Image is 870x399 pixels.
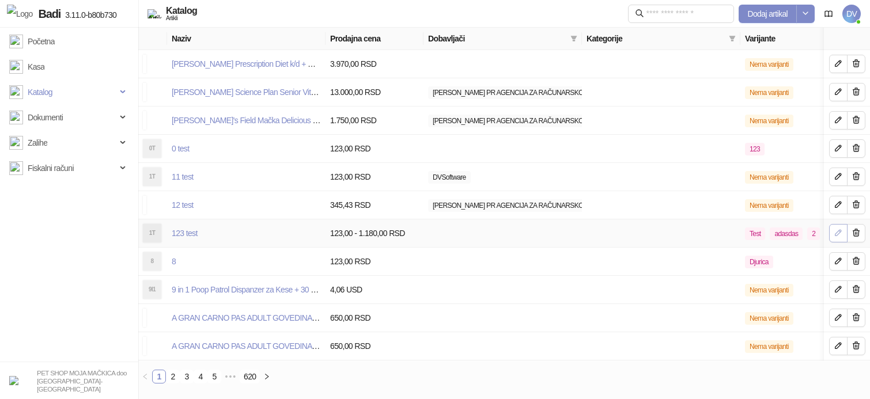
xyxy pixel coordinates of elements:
td: 9 in 1 Poop Patrol Dispanzer za Kese + 30 Kesa [167,276,326,304]
span: Nema varijanti [745,340,793,353]
td: 12 test [167,191,326,219]
span: Dobavljači [428,32,566,45]
a: 123 test [172,229,198,238]
button: right [260,370,274,383]
li: 1 [152,370,166,383]
li: 620 [240,370,260,383]
span: Dodaj artikal [748,9,788,18]
span: Nema varijanti [745,115,793,127]
span: adasdas [770,227,803,240]
span: Nema varijanti [745,199,793,212]
span: Nema varijanti [745,171,793,184]
a: 11 test [172,172,194,181]
td: A GRAN CARNO PAS ADULT GOVEDINA I PAČJA SRCA 800g [167,332,326,360]
td: 123,00 RSD [326,248,423,276]
td: 8 [167,248,326,276]
span: filter [729,35,736,42]
div: 1T [143,168,161,186]
div: 8 [143,252,161,271]
a: 2 [167,370,179,383]
td: Hill's Prescription Diet k/d + Mobility hrana za mačke 1,5 kg [167,50,326,78]
li: Prethodna strana [138,370,152,383]
span: [PERSON_NAME] PR AGENCIJA ZA RAČUNARSKO PROGRAMIRANJE DVSOFTWARE BELA CRKVA [428,115,732,127]
span: Nema varijanti [745,86,793,99]
li: 4 [194,370,207,383]
a: 0 test [172,144,189,153]
td: Hill's Science Plan Senior Vitality Large Beed Mature Adult Hrana za Pse sa Piletinom i Pirinčem ... [167,78,326,107]
span: Nema varijanti [745,312,793,325]
a: 12 test [172,200,194,210]
span: DV [842,5,861,23]
li: 3 [180,370,194,383]
button: left [138,370,152,383]
span: filter [570,35,577,42]
td: 345,43 RSD [326,191,423,219]
span: 123 [745,143,765,155]
td: 0 test [167,135,326,163]
div: 0T [143,139,161,158]
span: 2 [807,227,820,240]
td: 123,00 - 1.180,00 RSD [326,219,423,248]
span: Test [745,227,765,240]
span: 3.11.0-b80b730 [60,10,116,20]
small: PET SHOP MOJA MAČKICA doo [GEOGRAPHIC_DATA]-[GEOGRAPHIC_DATA] [37,369,127,393]
span: [PERSON_NAME] PR AGENCIJA ZA RAČUNARSKO PROGRAMIRANJE DVSOFTWARE BELA CRKVA [428,86,732,99]
a: 3 [180,370,193,383]
img: 64x64-companyLogo-b2da54f3-9bca-40b5-bf51-3603918ec158.png [9,376,18,385]
img: Logo [7,5,33,23]
a: A GRAN CARNO PAS ADULT GOVEDINA I JAGNJETINA 800g [172,313,381,322]
a: 4 [194,370,207,383]
span: Nema varijanti [745,284,793,297]
a: A GRAN CARNO PAS ADULT GOVEDINA I PAČJA SRCA 800g [172,341,381,351]
span: left [142,373,149,380]
span: ••• [221,370,240,383]
li: 2 [166,370,180,383]
td: 11 test [167,163,326,191]
a: Početna [9,30,55,53]
a: 8 [172,257,176,266]
td: 4,06 USD [326,276,423,304]
div: 9I1 [143,280,161,299]
td: 123 test [167,219,326,248]
a: [PERSON_NAME] Prescription Diet k/d + Mobility hrana za [PERSON_NAME] 1,5 kg [172,59,448,69]
span: filter [568,30,580,47]
td: 123,00 RSD [326,163,423,191]
span: Nema varijanti [745,58,793,71]
td: 123,00 RSD [326,135,423,163]
li: Sledećih 5 Strana [221,370,240,383]
span: Dokumenti [28,106,63,129]
td: 13.000,00 RSD [326,78,423,107]
li: 5 [207,370,221,383]
span: Badi [39,7,61,20]
span: [PERSON_NAME] PR AGENCIJA ZA RAČUNARSKO PROGRAMIRANJE DVSOFTWARE BELA CRKVA [428,199,732,212]
span: filter [727,30,738,47]
div: Katalog [166,6,197,16]
td: A GRAN CARNO PAS ADULT GOVEDINA I JAGNJETINA 800g [167,304,326,332]
a: 620 [240,370,259,383]
span: Fiskalni računi [28,157,74,180]
th: Prodajna cena [326,28,423,50]
td: Sam's Field Mačka Delicious Wild s Patkom 2,5 kg [167,107,326,135]
th: Dobavljači [423,28,582,50]
span: Zalihe [28,131,47,154]
img: Artikli [147,9,161,18]
span: right [263,373,270,380]
td: 1.750,00 RSD [326,107,423,135]
div: Artikli [166,16,197,21]
a: 5 [208,370,221,383]
a: [PERSON_NAME] Science Plan Senior Vitality Large Beed Mature Adult Hrana za Pse sa Piletinom i Pi... [172,88,545,97]
span: DVSoftware [428,171,471,184]
td: 650,00 RSD [326,332,423,360]
a: Kasa [9,55,44,78]
div: 1T [143,224,161,242]
a: Dokumentacija [819,5,838,23]
a: 1 [153,370,165,383]
span: Katalog [28,81,52,104]
span: Djurica [745,256,773,268]
th: Naziv [167,28,326,50]
a: [PERSON_NAME]'s Field Mačka Delicious Wild s Patkom 2,5 kg [172,116,381,125]
li: Sledeća strana [260,370,274,383]
span: Kategorije [587,32,724,45]
button: Dodaj artikal [739,5,797,23]
td: 3.970,00 RSD [326,50,423,78]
